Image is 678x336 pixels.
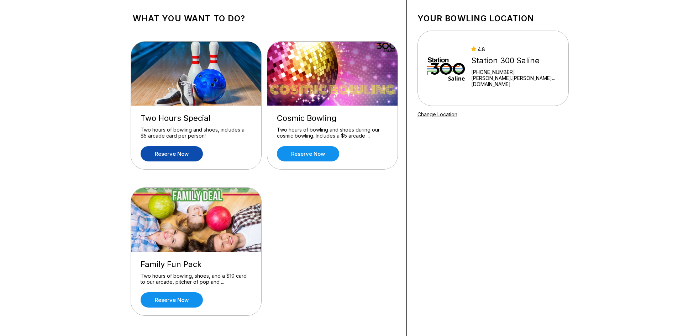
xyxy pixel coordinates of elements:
[417,14,569,23] h1: Your bowling location
[471,75,559,87] a: [PERSON_NAME].[PERSON_NAME]...[DOMAIN_NAME]
[277,113,388,123] div: Cosmic Bowling
[141,260,252,269] div: Family Fun Pack
[471,69,559,75] div: [PHONE_NUMBER]
[471,46,559,52] div: 4.8
[427,42,465,95] img: Station 300 Saline
[141,146,203,161] a: Reserve now
[131,42,262,106] img: Two Hours Special
[277,146,339,161] a: Reserve now
[141,127,252,139] div: Two hours of bowling and shoes, includes a $5 arcade card per person!
[417,111,457,117] a: Change Location
[131,188,262,252] img: Family Fun Pack
[133,14,396,23] h1: What you want to do?
[141,113,252,123] div: Two Hours Special
[471,56,559,65] div: Station 300 Saline
[141,292,203,308] a: Reserve now
[277,127,388,139] div: Two hours of bowling and shoes during our cosmic bowling. Includes a $5 arcade ...
[267,42,398,106] img: Cosmic Bowling
[141,273,252,285] div: Two hours of bowling, shoes, and a $10 card to our arcade, pitcher of pop and ...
